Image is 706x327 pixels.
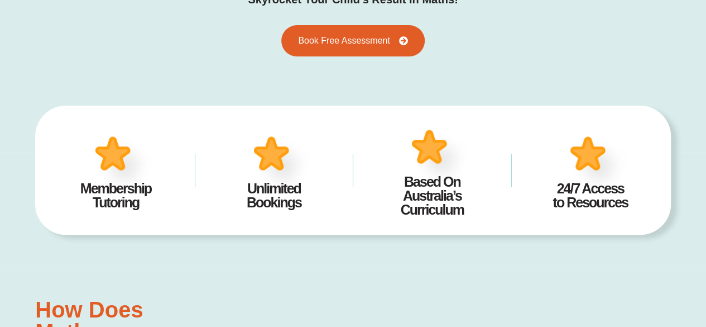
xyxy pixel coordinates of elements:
span: Book Free Assessment [298,36,390,45]
h4: 24/7 Access to Resources [528,182,652,210]
a: Book Free Assessment [281,25,425,56]
h4: Unlimited Bookings [212,182,336,210]
h4: Based On Australia’s Curriculum [370,175,494,217]
h4: Membership Tutoring [54,182,178,210]
iframe: Chat Widget [520,201,706,327]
